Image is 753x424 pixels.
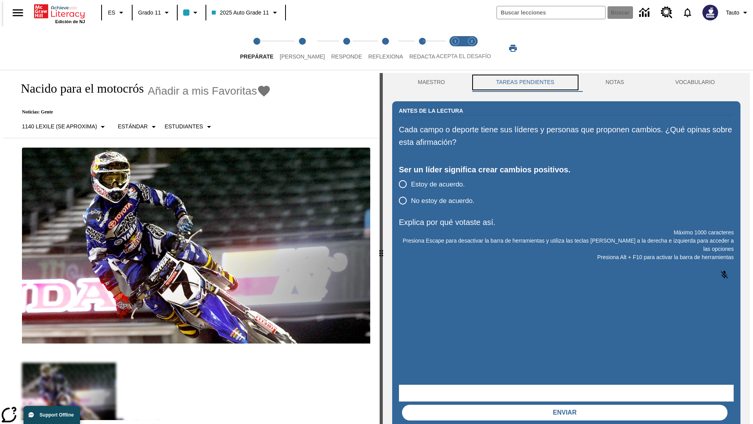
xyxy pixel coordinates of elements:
[13,109,271,115] p: Noticias: Gente
[115,120,161,134] button: Tipo de apoyo, Estándar
[444,27,467,70] button: Acepta el desafío lee step 1 of 2
[118,122,147,131] p: Estándar
[212,9,269,17] span: 2025 Auto Grade 11
[392,73,471,92] button: Maestro
[362,27,409,70] button: Reflexiona step 4 of 5
[411,179,465,190] span: Estoy de acuerdo.
[34,3,85,24] div: Portada
[40,412,74,418] span: Support Offline
[13,81,144,96] h1: Nacido para el motocrós
[24,406,80,424] button: Support Offline
[162,120,217,134] button: Seleccionar estudiante
[273,27,331,70] button: Lee step 2 of 5
[436,53,491,59] span: ACEPTA EL DESAFÍO
[471,39,473,43] text: 2
[723,5,753,20] button: Perfil/Configuración
[135,5,175,20] button: Grado: Grado 11, Elige un grado
[392,73,740,92] div: Instructional Panel Tabs
[656,2,677,23] a: Centro de recursos, Se abrirá en una pestaña nueva.
[580,73,650,92] button: NOTAS
[165,122,203,131] p: Estudiantes
[726,9,739,17] span: Tauto
[325,27,368,70] button: Responde step 3 of 5
[698,2,723,23] button: Escoja un nuevo avatar
[677,2,698,23] a: Notificaciones
[399,106,463,115] h2: Antes de la lectura
[380,73,383,424] div: Pulsa la tecla de intro o la barra espaciadora y luego presiona las flechas de derecha e izquierd...
[180,5,203,20] button: El color de la clase es azul claro. Cambiar el color de la clase.
[411,196,475,206] span: No estoy de acuerdo.
[19,120,111,134] button: Seleccione Lexile, 1140 Lexile (Se aproxima)
[3,6,115,13] body: Explica por qué votaste así. Máximo 1000 caracteres Presiona Alt + F10 para activar la barra de h...
[383,73,750,424] div: activity
[399,237,734,253] p: Presiona Escape para desactivar la barra de herramientas y utiliza las teclas [PERSON_NAME] a la ...
[497,6,605,19] input: Buscar campo
[471,73,580,92] button: TAREAS PENDIENTES
[148,85,257,97] span: Añadir a mis Favoritas
[399,216,734,228] p: Explica por qué votaste así.
[402,405,728,420] button: Enviar
[454,39,456,43] text: 1
[6,1,29,24] button: Abrir el menú lateral
[399,253,734,261] p: Presiona Alt + F10 para activar la barra de herramientas
[368,53,403,60] span: Reflexiona
[399,163,734,176] div: Ser un líder significa crear cambios positivos.
[331,53,362,60] span: Responde
[209,5,282,20] button: Clase: 2025 Auto Grade 11, Selecciona una clase
[3,73,380,420] div: reading
[715,265,734,284] button: Haga clic para activar la función de reconocimiento de voz
[234,27,280,70] button: Prepárate step 1 of 5
[649,73,740,92] button: VOCABULARIO
[240,53,273,60] span: Prepárate
[399,176,481,209] div: poll
[635,2,656,24] a: Centro de información
[148,84,271,98] button: Añadir a mis Favoritas - Nacido para el motocrós
[399,228,734,237] p: Máximo 1000 caracteres
[280,53,325,60] span: [PERSON_NAME]
[22,122,97,131] p: 1140 Lexile (Se aproxima)
[702,5,718,20] img: Avatar
[138,9,161,17] span: Grado 11
[403,27,442,70] button: Redacta step 5 of 5
[500,41,526,55] button: Imprimir
[22,148,370,344] img: El corredor de motocrós James Stewart vuela por los aires en su motocicleta de montaña
[409,53,435,60] span: Redacta
[460,27,483,70] button: Acepta el desafío contesta step 2 of 2
[55,19,85,24] span: Edición de NJ
[108,9,115,17] span: ES
[104,5,129,20] button: Lenguaje: ES, Selecciona un idioma
[399,123,734,148] p: Cada campo o deporte tiene sus líderes y personas que proponen cambios. ¿Qué opinas sobre esta af...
